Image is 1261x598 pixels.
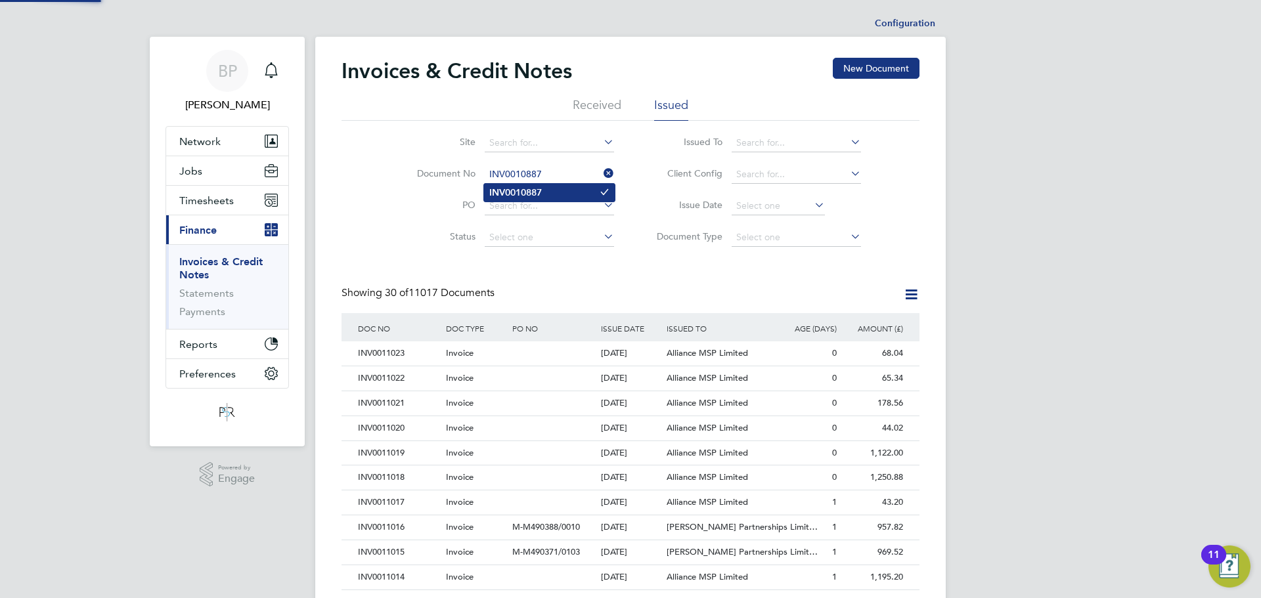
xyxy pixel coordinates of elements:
a: Statements [179,287,234,299]
span: Invoice [446,521,474,532]
div: PO NO [509,313,597,343]
div: [DATE] [598,416,664,440]
span: Invoice [446,397,474,408]
span: [PERSON_NAME] Partnerships Limit… [667,521,818,532]
input: Search for... [732,134,861,152]
span: Alliance MSP Limited [667,496,748,507]
div: 1,250.88 [840,465,906,490]
button: Finance [166,215,288,244]
span: Preferences [179,368,236,380]
span: Invoice [446,571,474,582]
span: Invoice [446,496,474,507]
span: Invoice [446,347,474,358]
nav: Main navigation [150,37,305,446]
span: Network [179,135,221,148]
input: Select one [485,228,614,247]
div: DOC NO [355,313,443,343]
div: [DATE] [598,391,664,416]
input: Search for... [485,134,614,152]
b: INV0010887 [489,187,542,198]
div: 178.56 [840,391,906,416]
span: Alliance MSP Limited [667,347,748,358]
div: Finance [166,244,288,329]
div: 68.04 [840,341,906,366]
label: Issue Date [647,199,722,211]
div: INV0011023 [355,341,443,366]
a: Go to home page [166,402,289,423]
label: PO [400,199,476,211]
div: [DATE] [598,490,664,515]
div: [DATE] [598,515,664,540]
div: ISSUED TO [663,313,774,343]
a: Powered byEngage [200,462,255,487]
div: AMOUNT (£) [840,313,906,343]
span: 0 [832,347,837,358]
span: Reports [179,338,217,351]
input: Search for... [485,197,614,215]
button: Timesheets [166,186,288,215]
span: M-M490371/0103 [512,546,580,557]
input: Search for... [732,165,861,184]
label: Client Config [647,167,722,179]
button: Network [166,127,288,156]
span: Alliance MSP Limited [667,447,748,458]
div: DOC TYPE [443,313,509,343]
span: 1 [832,521,837,532]
span: M-M490388/0010 [512,521,580,532]
label: Issued To [647,136,722,148]
div: 1,122.00 [840,441,906,465]
span: 1 [832,546,837,557]
div: ISSUE DATE [598,313,664,343]
span: Powered by [218,462,255,473]
span: Alliance MSP Limited [667,471,748,482]
label: Document No [400,167,476,179]
div: AGE (DAYS) [774,313,840,343]
div: Showing [342,286,497,300]
a: BP[PERSON_NAME] [166,50,289,113]
label: Document Type [647,230,722,242]
span: Jobs [179,165,202,177]
li: Issued [654,97,688,121]
div: [DATE] [598,465,664,490]
li: Received [573,97,621,121]
button: Preferences [166,359,288,388]
span: 0 [832,372,837,383]
label: Status [400,230,476,242]
div: [DATE] [598,341,664,366]
div: 65.34 [840,366,906,391]
span: Alliance MSP Limited [667,571,748,582]
div: INV0011016 [355,515,443,540]
span: 0 [832,471,837,482]
span: 11017 Documents [385,286,495,299]
button: New Document [833,58,919,79]
span: Invoice [446,546,474,557]
label: Site [400,136,476,148]
span: Invoice [446,422,474,433]
span: Ben Perkin [166,97,289,113]
div: INV0011015 [355,540,443,565]
span: Alliance MSP Limited [667,422,748,433]
span: Engage [218,473,255,484]
div: [DATE] [598,565,664,589]
span: 0 [832,422,837,433]
span: Alliance MSP Limited [667,397,748,408]
span: Invoice [446,447,474,458]
a: Payments [179,305,225,318]
img: psrsolutions-logo-retina.png [215,402,239,423]
span: [PERSON_NAME] Partnerships Limit… [667,546,818,557]
div: 43.20 [840,490,906,515]
span: Alliance MSP Limited [667,372,748,383]
span: Invoice [446,372,474,383]
li: Configuration [875,11,935,37]
button: Jobs [166,156,288,185]
div: INV0011022 [355,366,443,391]
input: Search for... [485,165,614,184]
span: 0 [832,447,837,458]
button: Reports [166,330,288,358]
div: INV0011014 [355,565,443,589]
div: 969.52 [840,540,906,565]
span: Invoice [446,471,474,482]
div: [DATE] [598,366,664,391]
input: Select one [732,228,861,247]
a: Invoices & Credit Notes [179,255,263,281]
